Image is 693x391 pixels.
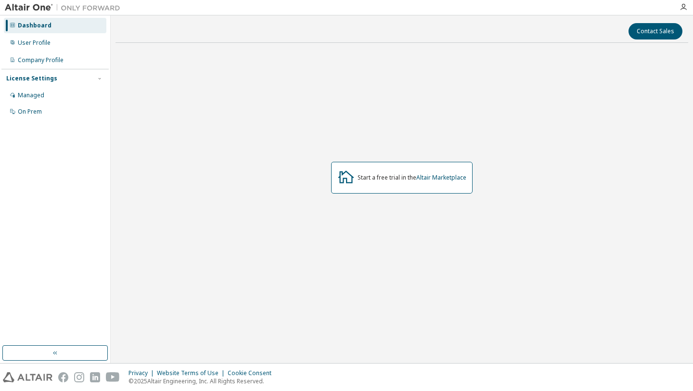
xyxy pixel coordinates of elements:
[6,75,57,82] div: License Settings
[416,173,466,182] a: Altair Marketplace
[228,369,277,377] div: Cookie Consent
[106,372,120,382] img: youtube.svg
[358,174,466,182] div: Start a free trial in the
[18,56,64,64] div: Company Profile
[58,372,68,382] img: facebook.svg
[128,369,157,377] div: Privacy
[157,369,228,377] div: Website Terms of Use
[18,108,42,116] div: On Prem
[128,377,277,385] p: © 2025 Altair Engineering, Inc. All Rights Reserved.
[74,372,84,382] img: instagram.svg
[3,372,52,382] img: altair_logo.svg
[18,91,44,99] div: Managed
[18,22,51,29] div: Dashboard
[18,39,51,47] div: User Profile
[5,3,125,13] img: Altair One
[90,372,100,382] img: linkedin.svg
[629,23,682,39] button: Contact Sales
